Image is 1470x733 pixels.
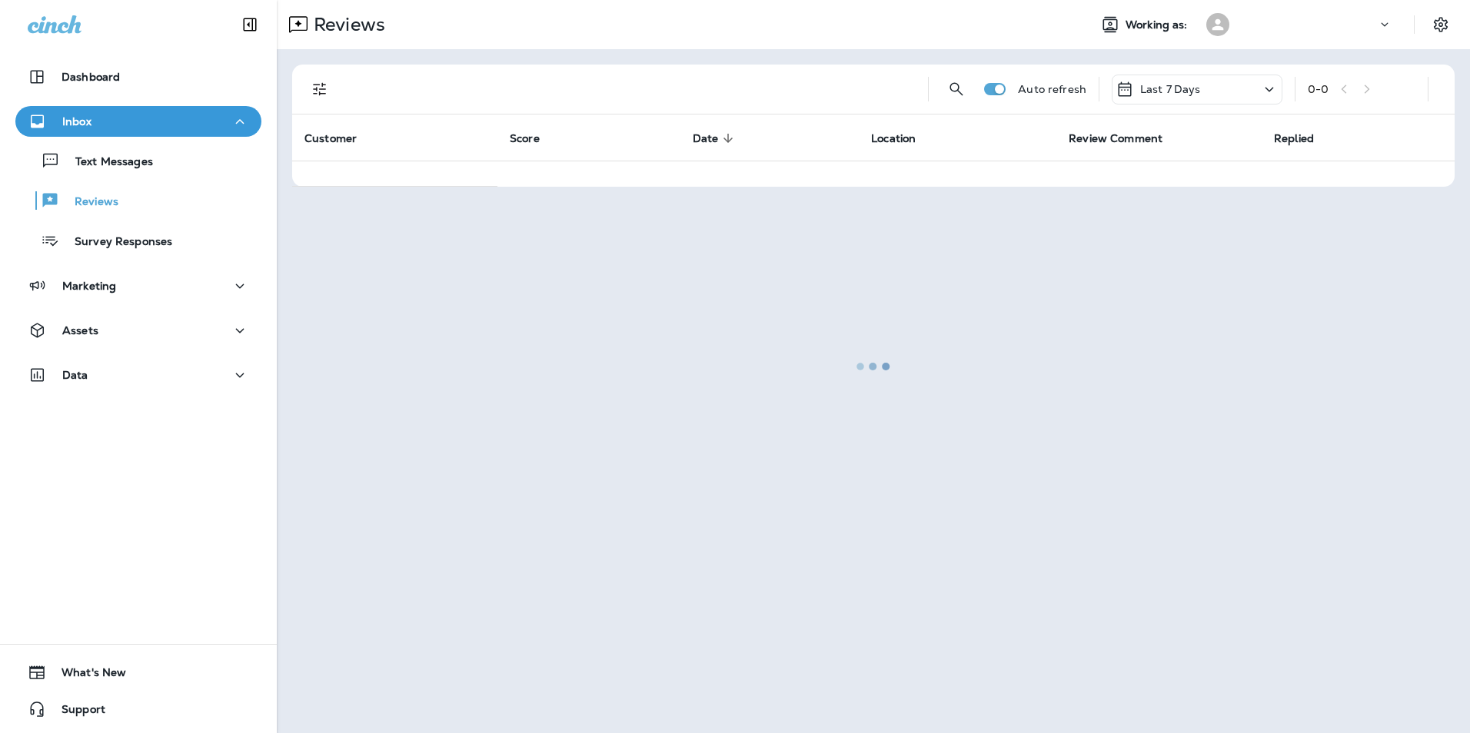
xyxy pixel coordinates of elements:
[15,106,261,137] button: Inbox
[15,224,261,257] button: Survey Responses
[15,657,261,688] button: What's New
[60,155,153,170] p: Text Messages
[62,324,98,337] p: Assets
[15,694,261,725] button: Support
[46,703,105,721] span: Support
[15,270,261,301] button: Marketing
[62,71,120,83] p: Dashboard
[15,360,261,390] button: Data
[46,666,126,685] span: What's New
[62,280,116,292] p: Marketing
[15,61,261,92] button: Dashboard
[62,369,88,381] p: Data
[15,144,261,177] button: Text Messages
[228,9,271,40] button: Collapse Sidebar
[15,184,261,217] button: Reviews
[59,195,118,210] p: Reviews
[15,315,261,346] button: Assets
[59,235,172,250] p: Survey Responses
[62,115,91,128] p: Inbox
